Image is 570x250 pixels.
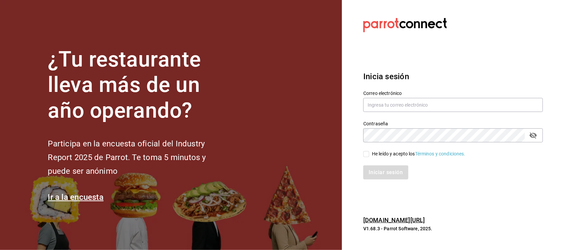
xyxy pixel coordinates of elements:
button: passwordField [528,130,539,141]
a: Ir a la encuesta [48,193,104,202]
a: Términos y condiciones. [415,151,465,156]
a: [DOMAIN_NAME][URL] [363,217,425,224]
input: Ingresa tu correo electrónico [363,98,543,112]
label: Correo electrónico [363,91,543,96]
h1: ¿Tu restaurante lleva más de un año operando? [48,47,228,124]
label: Contraseña [363,121,543,126]
div: He leído y acepto los [372,150,465,157]
h3: Inicia sesión [363,71,543,83]
p: V1.68.3 - Parrot Software, 2025. [363,225,543,232]
h2: Participa en la encuesta oficial del Industry Report 2025 de Parrot. Te toma 5 minutos y puede se... [48,137,228,178]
